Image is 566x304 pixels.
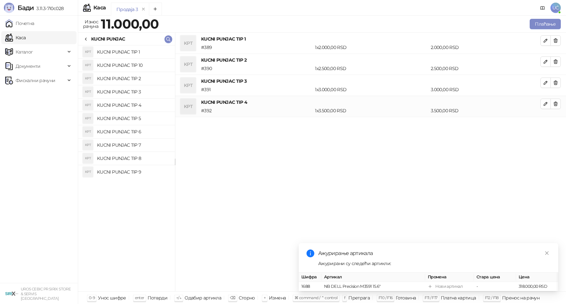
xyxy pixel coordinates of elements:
div: Платна картица [441,294,476,302]
span: 3.11.3-710c028 [34,6,64,11]
h4: KUCNI PUNJAC TIP 1 [97,47,170,57]
h4: KUCNI PUNJAC TIP 6 [97,127,170,137]
div: KPT [83,47,93,57]
span: f [344,295,345,300]
span: Бади [18,4,34,12]
div: KPT [83,100,93,110]
div: 3.000,00 RSD [429,86,542,93]
div: # 392 [200,107,314,114]
div: Ажурирање артикала [318,249,550,257]
span: F12 / F18 [485,295,499,300]
div: KPT [180,56,196,72]
a: Каса [5,31,26,44]
span: F11 / F17 [425,295,437,300]
td: - [474,282,516,291]
span: enter [135,295,144,300]
h4: KUCNI PUNJAC TIP 10 [97,60,170,70]
span: F10 / F16 [379,295,392,300]
th: Цена [516,273,558,282]
div: 1 x 3.000,00 RSD [314,86,429,93]
div: KPT [180,99,196,114]
div: # 391 [200,86,314,93]
div: 1 x 2.500,00 RSD [314,65,429,72]
td: 318.000,00 RSD [516,282,558,291]
div: KPT [83,113,93,124]
img: Logo [4,3,14,13]
img: 64x64-companyLogo-cb9a1907-c9b0-4601-bb5e-5084e694c383.png [5,287,18,300]
span: + [264,295,266,300]
div: Потврди [148,294,168,302]
span: close [545,251,549,255]
div: KPT [180,78,196,93]
span: Каталог [16,45,33,58]
h4: KUCNI PUNJAC TIP 3 [201,78,540,85]
span: ⌫ [230,295,235,300]
a: Почетна [5,17,34,30]
div: # 389 [200,44,314,51]
span: ↑/↓ [176,295,181,300]
div: Нови артикал [435,283,463,290]
div: KPT [83,140,93,150]
button: Плаћање [530,19,561,29]
div: Готовина [396,294,416,302]
div: Ажурирани су следећи артикли: [318,260,550,267]
h4: KUCNI PUNJAC TIP 5 [97,113,170,124]
button: remove [139,6,148,12]
h4: KUCNI PUNJAC TIP 4 [97,100,170,110]
strong: 11.000,00 [101,16,159,32]
h4: KUCNI PUNJAC TIP 8 [97,153,170,164]
span: 0-9 [89,295,95,300]
div: KPT [83,60,93,70]
h4: KUCNI PUNJAC TIP 1 [201,35,540,43]
div: 3.500,00 RSD [429,107,542,114]
div: Измена [269,294,286,302]
div: KPT [83,127,93,137]
div: 1 x 2.000,00 RSD [314,44,429,51]
td: NB DELL Precision M3591 15.6" [321,282,425,291]
h4: KUCNI PUNJAC TIP 4 [201,99,540,106]
div: grid [78,45,175,291]
span: UĆ [550,3,561,13]
div: 1 x 3.500,00 RSD [314,107,429,114]
div: KPT [83,73,93,84]
div: Одабир артикла [185,294,221,302]
span: Документи [16,60,40,73]
th: Промена [425,273,474,282]
h4: KUCNI PUNJAC TIP 7 [97,140,170,150]
a: Документација [537,3,548,13]
span: info-circle [307,249,314,257]
div: # 390 [200,65,314,72]
div: Претрага [348,294,370,302]
span: Фискални рачуни [16,74,55,87]
h4: KUCNI PUNJAC TIP 2 [201,56,540,64]
small: UROS CEBIC PR SIRIX STORE & SERVIS [GEOGRAPHIC_DATA] [21,287,71,301]
th: Шифра [299,273,321,282]
span: ⌘ command / ⌃ control [295,295,338,300]
th: Стара цена [474,273,516,282]
div: KPT [83,167,93,177]
h4: KUCNI PUNJAC TIP 3 [97,87,170,97]
div: Износ рачуна [82,18,100,30]
h4: KUCNI PUNJAC TIP 9 [97,167,170,177]
td: 1688 [299,282,321,291]
a: Close [543,249,550,257]
div: Сторно [239,294,255,302]
div: 2.000,00 RSD [429,44,542,51]
div: Унос шифре [98,294,126,302]
div: Продаја 3 [116,6,138,13]
th: Артикал [321,273,425,282]
div: KPT [83,153,93,164]
div: Пренос на рачун [502,294,539,302]
button: Add tab [149,3,162,16]
div: KUCNI PUNJAC [91,35,125,43]
div: KPT [83,87,93,97]
div: KPT [180,35,196,51]
div: Каса [93,5,106,10]
h4: KUCNI PUNJAC TIP 2 [97,73,170,84]
div: 2.500,00 RSD [429,65,542,72]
